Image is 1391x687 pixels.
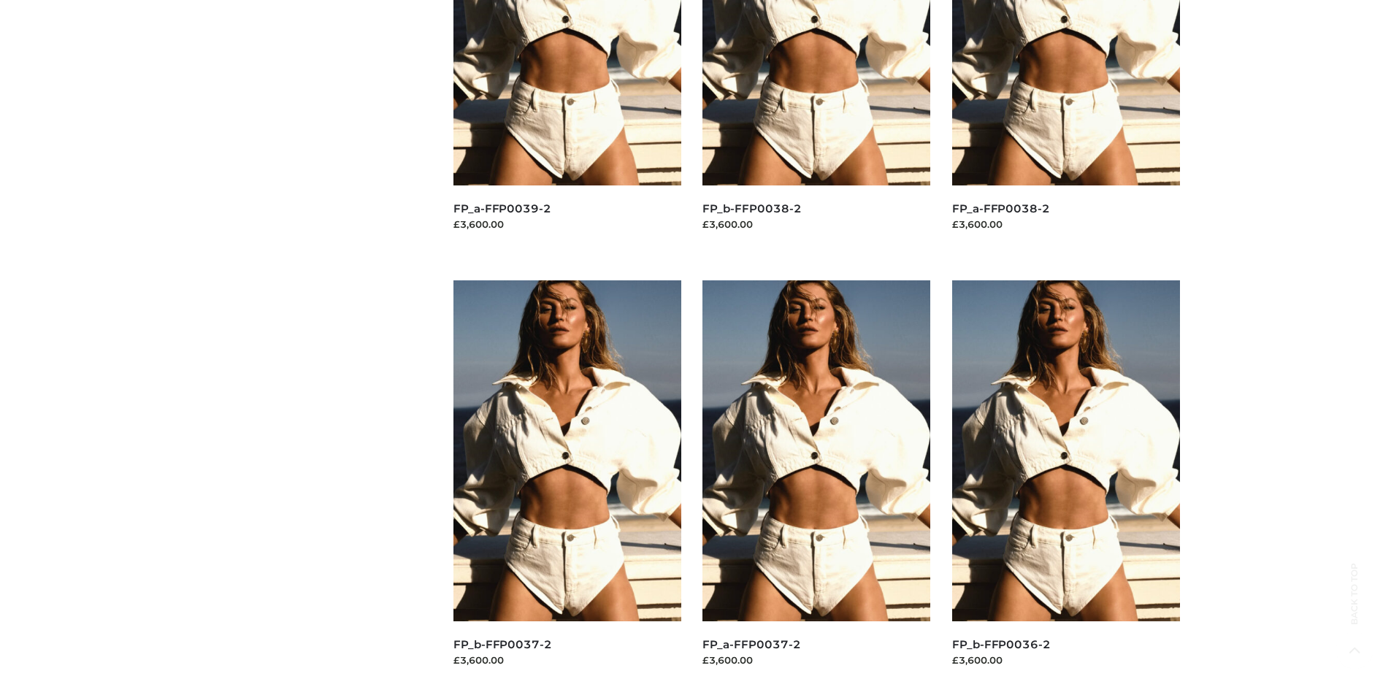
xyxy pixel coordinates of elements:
div: £3,600.00 [952,653,1180,667]
div: £3,600.00 [453,653,681,667]
a: FP_a-FFP0039-2 [453,202,551,215]
a: FP_a-FFP0038-2 [952,202,1050,215]
div: £3,600.00 [952,217,1180,231]
div: £3,600.00 [702,653,930,667]
span: Back to top [1336,588,1373,625]
a: FP_b-FFP0038-2 [702,202,801,215]
div: £3,600.00 [453,217,681,231]
a: FP_b-FFP0036-2 [952,637,1051,651]
div: £3,600.00 [702,217,930,231]
a: FP_b-FFP0037-2 [453,637,552,651]
a: FP_a-FFP0037-2 [702,637,800,651]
